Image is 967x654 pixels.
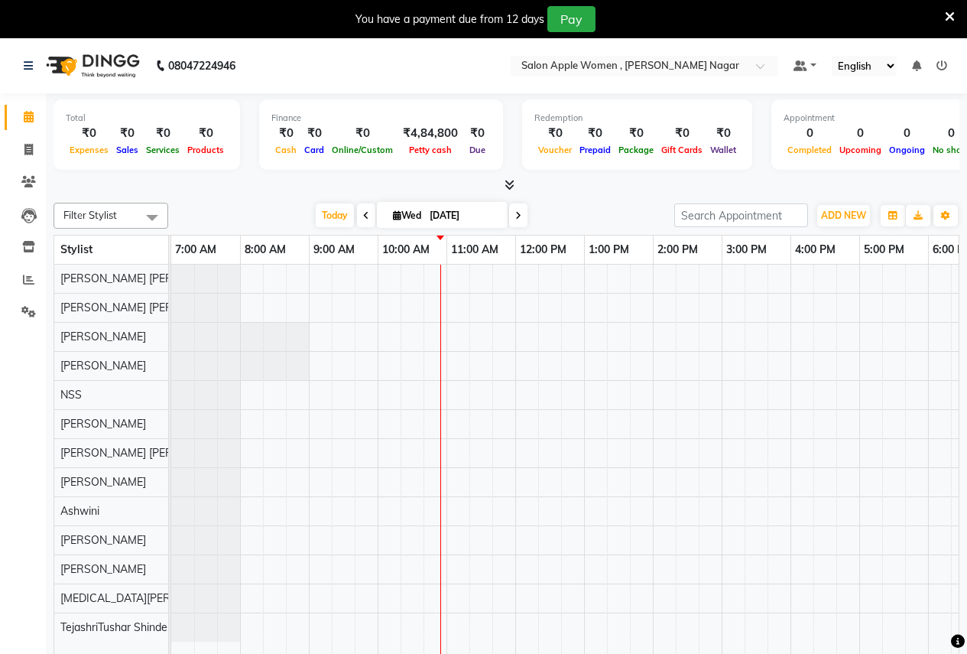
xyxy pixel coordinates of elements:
[112,125,142,142] div: ₹0
[836,125,885,142] div: 0
[397,125,464,142] div: ₹4,84,800
[142,145,183,155] span: Services
[66,125,112,142] div: ₹0
[60,562,146,576] span: [PERSON_NAME]
[534,112,740,125] div: Redemption
[66,145,112,155] span: Expenses
[328,145,397,155] span: Online/Custom
[534,145,576,155] span: Voucher
[60,301,235,314] span: [PERSON_NAME] [PERSON_NAME]
[142,125,183,142] div: ₹0
[784,125,836,142] div: 0
[657,145,706,155] span: Gift Cards
[60,620,167,634] span: TejashriTushar Shinde
[576,145,615,155] span: Prepaid
[534,125,576,142] div: ₹0
[576,125,615,142] div: ₹0
[405,145,456,155] span: Petty cash
[271,125,300,142] div: ₹0
[300,125,328,142] div: ₹0
[885,125,929,142] div: 0
[425,204,501,227] input: 2025-09-03
[112,145,142,155] span: Sales
[60,475,146,489] span: [PERSON_NAME]
[310,239,359,261] a: 9:00 AM
[271,112,491,125] div: Finance
[171,239,220,261] a: 7:00 AM
[355,11,544,28] div: You have a payment due from 12 days
[271,145,300,155] span: Cash
[389,210,425,221] span: Wed
[60,272,235,285] span: [PERSON_NAME] [PERSON_NAME]
[39,44,144,87] img: logo
[63,209,117,221] span: Filter Stylist
[183,145,228,155] span: Products
[60,533,146,547] span: [PERSON_NAME]
[654,239,702,261] a: 2:00 PM
[183,125,228,142] div: ₹0
[464,125,491,142] div: ₹0
[60,388,82,402] span: NSS
[378,239,433,261] a: 10:00 AM
[615,125,657,142] div: ₹0
[466,145,489,155] span: Due
[821,210,866,221] span: ADD NEW
[60,359,146,373] span: [PERSON_NAME]
[706,145,740,155] span: Wallet
[836,145,885,155] span: Upcoming
[60,446,235,460] span: [PERSON_NAME] [PERSON_NAME]
[860,239,908,261] a: 5:00 PM
[615,145,657,155] span: Package
[328,125,397,142] div: ₹0
[547,6,595,32] button: Pay
[241,239,290,261] a: 8:00 AM
[722,239,771,261] a: 3:00 PM
[585,239,633,261] a: 1:00 PM
[60,591,232,605] span: [MEDICAL_DATA][PERSON_NAME]
[60,330,146,343] span: [PERSON_NAME]
[784,145,836,155] span: Completed
[817,205,870,226] button: ADD NEW
[657,125,706,142] div: ₹0
[706,125,740,142] div: ₹0
[674,203,808,227] input: Search Appointment
[60,504,99,518] span: Ashwini
[66,112,228,125] div: Total
[447,239,502,261] a: 11:00 AM
[60,242,92,256] span: Stylist
[316,203,354,227] span: Today
[168,44,235,87] b: 08047224946
[60,417,146,431] span: [PERSON_NAME]
[791,239,839,261] a: 4:00 PM
[885,145,929,155] span: Ongoing
[516,239,570,261] a: 12:00 PM
[300,145,328,155] span: Card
